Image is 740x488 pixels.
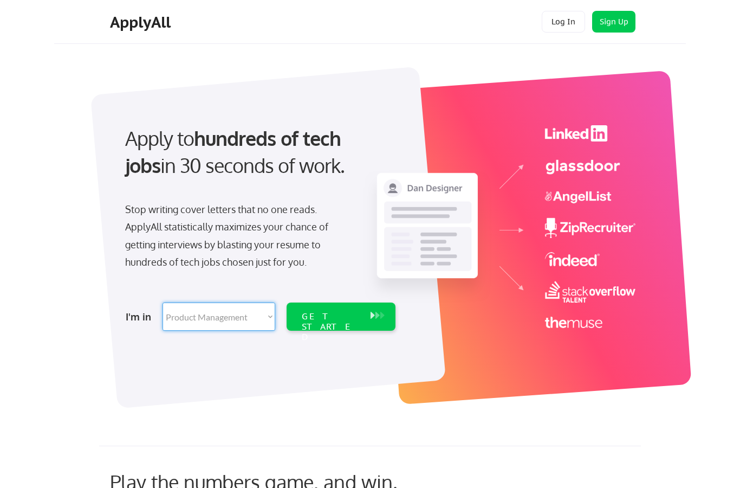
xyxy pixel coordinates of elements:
[592,11,635,33] button: Sign Up
[125,125,391,179] div: Apply to in 30 seconds of work.
[302,311,360,343] div: GET STARTED
[125,126,346,177] strong: hundreds of tech jobs
[110,13,174,31] div: ApplyAll
[542,11,585,33] button: Log In
[125,201,348,271] div: Stop writing cover letters that no one reads. ApplyAll statistically maximizes your chance of get...
[126,308,156,325] div: I'm in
